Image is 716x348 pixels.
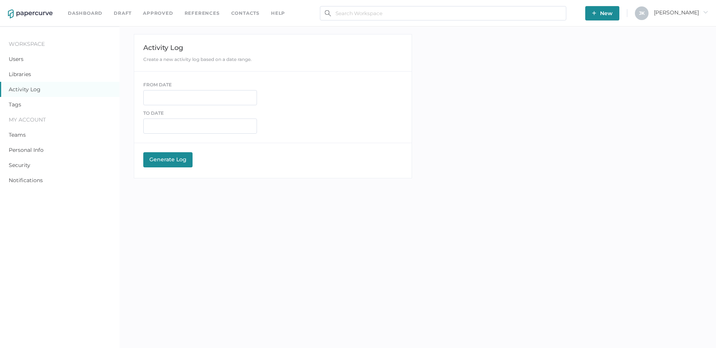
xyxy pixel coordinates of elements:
button: Generate Log [143,152,193,167]
span: J K [639,10,645,16]
img: search.bf03fe8b.svg [325,10,331,16]
a: Users [9,56,24,62]
span: New [592,6,613,20]
span: TO DATE [143,110,164,116]
a: Teams [9,131,26,138]
a: References [185,9,220,17]
a: Libraries [9,71,31,78]
input: Search Workspace [320,6,566,20]
a: Draft [114,9,132,17]
span: FROM DATE [143,82,172,87]
img: plus-white.e19ec114.svg [592,11,596,15]
i: arrow_right [703,9,708,15]
div: Create a new activity log based on a date range. [143,56,320,62]
a: Tags [9,101,21,108]
a: Personal Info [9,147,44,153]
a: Security [9,162,30,169]
div: Activity Log [143,44,320,52]
a: Dashboard [68,9,102,17]
button: New [585,6,619,20]
img: papercurve-logo-colour.7244d18c.svg [8,9,53,19]
a: Notifications [9,177,43,184]
a: Activity Log [9,86,41,93]
a: Contacts [231,9,260,17]
span: [PERSON_NAME] [654,9,708,16]
a: Approved [143,9,173,17]
div: Generate Log [147,156,189,163]
div: help [271,9,285,17]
